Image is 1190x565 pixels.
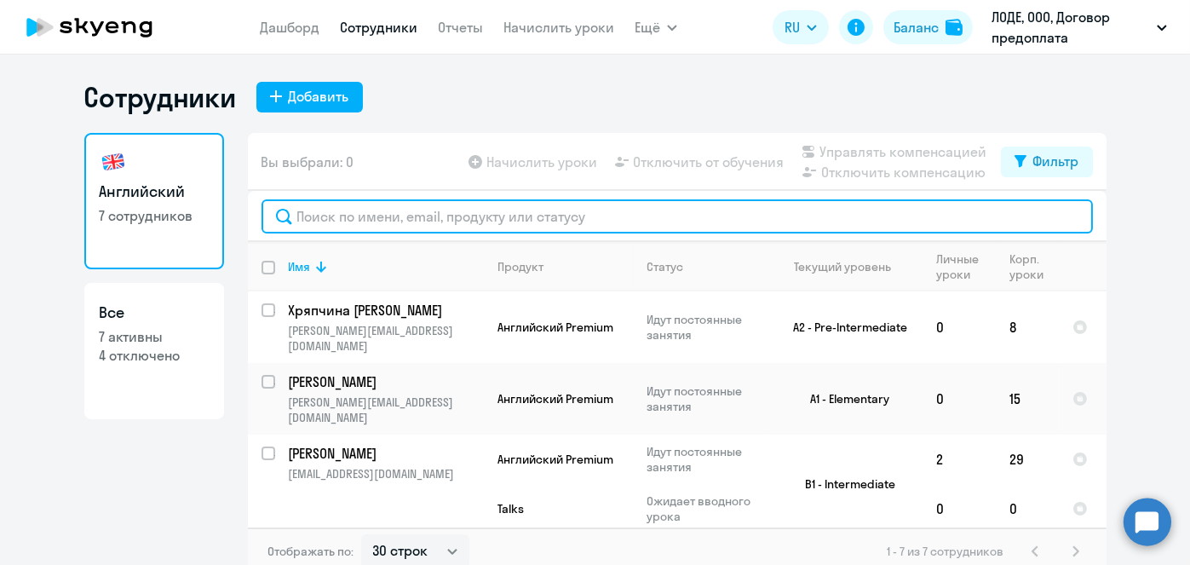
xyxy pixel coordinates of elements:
[289,395,484,425] p: [PERSON_NAME][EMAIL_ADDRESS][DOMAIN_NAME]
[289,444,484,463] a: [PERSON_NAME]
[647,259,684,274] div: Статус
[289,86,349,107] div: Добавить
[946,19,963,36] img: balance
[635,10,677,44] button: Ещё
[997,435,1059,484] td: 29
[647,444,764,475] p: Идут постоянные занятия
[779,259,923,274] div: Текущий уровень
[262,152,354,172] span: Вы выбрали: 0
[289,372,481,391] p: [PERSON_NAME]
[888,544,1004,559] span: 1 - 7 из 7 сотрудников
[340,19,417,36] a: Сотрудники
[923,363,997,435] td: 0
[765,363,923,435] td: A1 - Elementary
[785,17,800,37] span: RU
[498,259,544,274] div: Продукт
[923,291,997,363] td: 0
[438,19,483,36] a: Отчеты
[773,10,829,44] button: RU
[1010,251,1058,282] div: Корп. уроки
[647,493,764,524] p: Ожидает вводного урока
[268,544,354,559] span: Отображать по:
[260,19,319,36] a: Дашборд
[794,259,891,274] div: Текущий уровень
[289,323,484,354] p: [PERSON_NAME][EMAIL_ADDRESS][DOMAIN_NAME]
[997,484,1059,533] td: 0
[503,19,614,36] a: Начислить уроки
[100,327,209,346] p: 7 активны
[647,383,764,414] p: Идут постоянные занятия
[923,435,997,484] td: 2
[997,291,1059,363] td: 8
[289,259,311,274] div: Имя
[289,301,484,320] a: Хряпчина [PERSON_NAME]
[765,291,923,363] td: A2 - Pre-Intermediate
[997,363,1059,435] td: 15
[289,372,484,391] a: [PERSON_NAME]
[1001,147,1093,177] button: Фильтр
[765,435,923,533] td: B1 - Intermediate
[983,7,1176,48] button: ЛОДЕ, ООО, Договор предоплата
[84,133,224,269] a: Английский7 сотрудников
[498,452,614,467] span: Английский Premium
[894,17,939,37] div: Баланс
[84,80,236,114] h1: Сотрудники
[923,484,997,533] td: 0
[100,302,209,324] h3: Все
[1033,151,1079,171] div: Фильтр
[100,148,127,176] img: english
[100,346,209,365] p: 4 отключено
[647,312,764,343] p: Идут постоянные занятия
[883,10,973,44] button: Балансbalance
[498,501,525,516] span: Talks
[262,199,1093,233] input: Поиск по имени, email, продукту или статусу
[84,283,224,419] a: Все7 активны4 отключено
[937,251,996,282] div: Личные уроки
[289,301,481,320] p: Хряпчина [PERSON_NAME]
[635,17,660,37] span: Ещё
[256,82,363,112] button: Добавить
[498,391,614,406] span: Английский Premium
[498,320,614,335] span: Английский Premium
[289,444,481,463] p: [PERSON_NAME]
[100,206,209,225] p: 7 сотрудников
[992,7,1150,48] p: ЛОДЕ, ООО, Договор предоплата
[289,259,484,274] div: Имя
[100,181,209,203] h3: Английский
[289,466,484,481] p: [EMAIL_ADDRESS][DOMAIN_NAME]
